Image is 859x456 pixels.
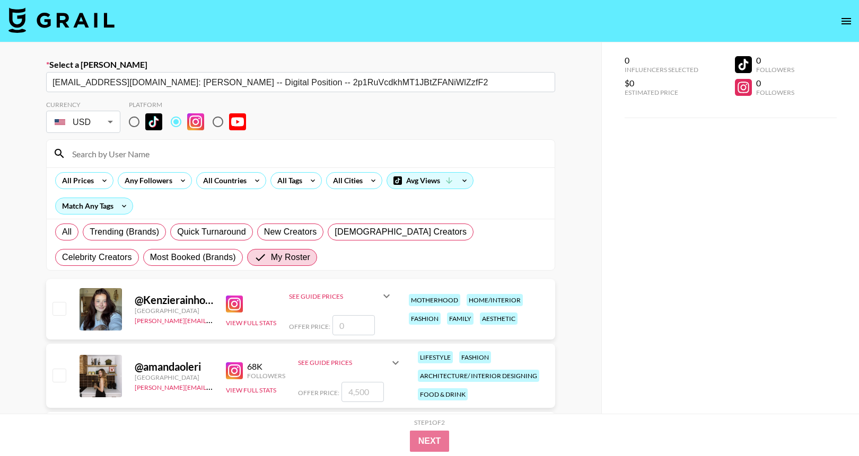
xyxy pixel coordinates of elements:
[150,251,236,264] span: Most Booked (Brands)
[298,359,389,366] div: See Guide Prices
[229,113,246,130] img: YouTube
[226,319,276,327] button: View Full Stats
[62,251,132,264] span: Celebrity Creators
[135,381,342,391] a: [PERSON_NAME][EMAIL_ADDRESS][PERSON_NAME][DOMAIN_NAME]
[247,361,285,372] div: 68K
[410,431,450,452] button: Next
[298,389,339,397] span: Offer Price:
[409,312,441,325] div: fashion
[46,59,555,70] label: Select a [PERSON_NAME]
[756,88,794,96] div: Followers
[56,198,133,214] div: Match Any Tags
[118,173,174,189] div: Any Followers
[129,101,255,109] div: Platform
[625,78,698,88] div: $0
[480,312,518,325] div: aesthetic
[226,362,243,379] img: Instagram
[341,382,384,402] input: 4,500
[625,66,698,74] div: Influencers Selected
[447,312,474,325] div: family
[90,226,159,238] span: Trending (Brands)
[46,101,120,109] div: Currency
[56,173,96,189] div: All Prices
[135,307,213,315] div: [GEOGRAPHIC_DATA]
[135,315,342,325] a: [PERSON_NAME][EMAIL_ADDRESS][PERSON_NAME][DOMAIN_NAME]
[836,11,857,32] button: open drawer
[8,7,115,33] img: Grail Talent
[387,173,473,189] div: Avg Views
[271,173,304,189] div: All Tags
[409,294,460,306] div: motherhood
[48,113,118,131] div: USD
[271,251,310,264] span: My Roster
[264,226,317,238] span: New Creators
[226,296,243,312] img: Instagram
[226,386,276,394] button: View Full Stats
[625,55,698,66] div: 0
[135,373,213,381] div: [GEOGRAPHIC_DATA]
[289,323,330,330] span: Offer Price:
[418,370,539,382] div: architecture/ interior designing
[418,388,468,400] div: food & drink
[332,315,375,335] input: 0
[459,351,491,363] div: fashion
[756,55,794,66] div: 0
[145,113,162,130] img: TikTok
[414,418,445,426] div: Step 1 of 2
[62,226,72,238] span: All
[418,351,453,363] div: lifestyle
[289,283,393,309] div: See Guide Prices
[197,173,249,189] div: All Countries
[177,226,246,238] span: Quick Turnaround
[247,372,285,380] div: Followers
[66,145,548,162] input: Search by User Name
[289,292,380,300] div: See Guide Prices
[335,226,467,238] span: [DEMOGRAPHIC_DATA] Creators
[135,293,213,307] div: @ Kenzierainhoffman
[756,66,794,74] div: Followers
[625,88,698,96] div: Estimated Price
[756,78,794,88] div: 0
[467,294,523,306] div: home/interior
[298,350,402,375] div: See Guide Prices
[327,173,365,189] div: All Cities
[135,360,213,373] div: @ amandaoleri
[187,113,204,130] img: Instagram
